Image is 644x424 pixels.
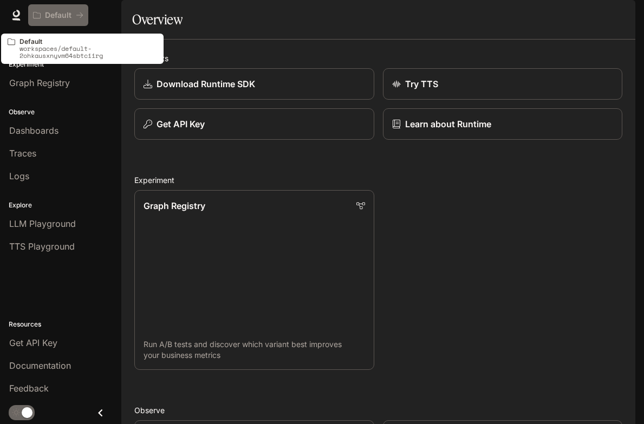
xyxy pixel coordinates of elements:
h2: Observe [134,405,622,416]
a: Try TTS [383,68,623,100]
p: Get API Key [157,118,205,131]
p: Default [45,11,71,20]
a: Download Runtime SDK [134,68,374,100]
p: Run A/B tests and discover which variant best improves your business metrics [144,339,365,361]
p: Download Runtime SDK [157,77,255,90]
button: All workspaces [28,4,88,26]
p: Learn about Runtime [405,118,491,131]
p: Try TTS [405,77,438,90]
h2: Shortcuts [134,53,622,64]
h1: Overview [132,9,183,30]
button: Get API Key [134,108,374,140]
a: Graph RegistryRun A/B tests and discover which variant best improves your business metrics [134,190,374,370]
p: Graph Registry [144,199,205,212]
h2: Experiment [134,174,622,186]
p: Default [19,38,157,45]
p: workspaces/default-2ohkausxnyvm64sbtciirg [19,45,157,59]
a: Learn about Runtime [383,108,623,140]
